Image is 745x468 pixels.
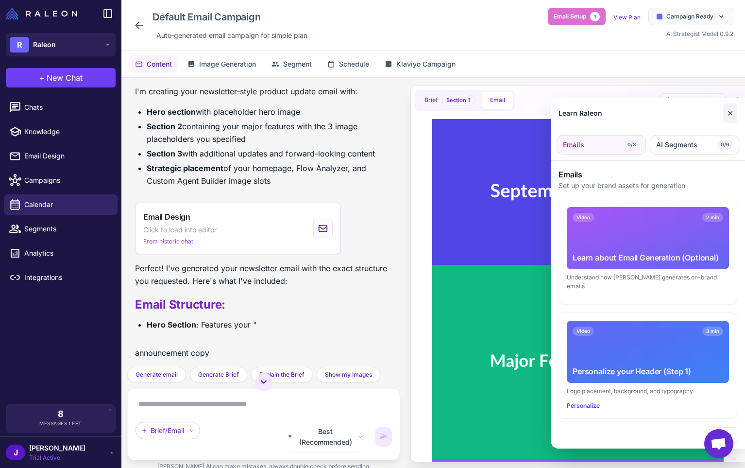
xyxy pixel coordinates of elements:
[557,135,646,155] button: Emails0/3
[559,180,737,191] p: Set up your brand assets for generation
[624,140,640,150] span: 0/3
[704,429,733,458] div: Open chat
[559,108,602,119] div: Learn Raleon
[709,427,737,443] button: Close
[563,139,584,150] span: Emails
[573,327,594,336] span: Video
[650,135,739,155] button: AI Segments0/6
[567,387,729,396] div: Logo placement, background, and typography
[573,252,723,263] div: Learn about Email Generation (Optional)
[717,140,733,150] span: 0/6
[573,213,594,222] span: Video
[656,139,697,150] span: AI Segments
[567,273,729,291] div: Understand how [PERSON_NAME] generates on-brand emails
[723,104,737,123] button: Close
[559,169,737,180] h3: Emails
[702,213,723,222] span: 2 min
[702,327,723,336] span: 3 min
[573,365,723,377] div: Personalize your Header (Step 1)
[567,401,600,410] button: Personalize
